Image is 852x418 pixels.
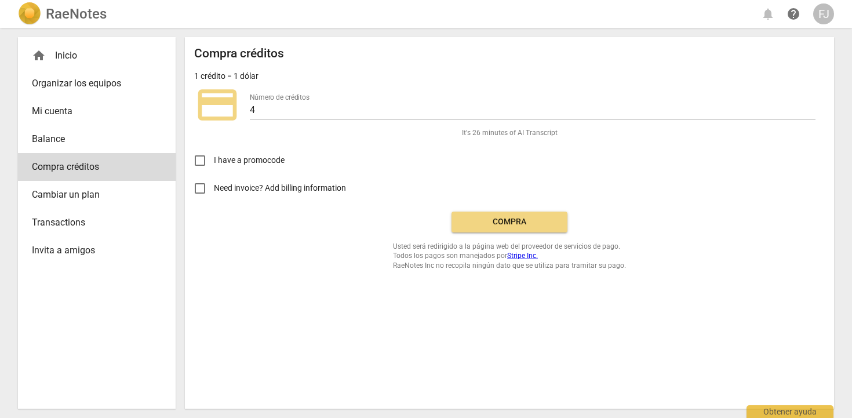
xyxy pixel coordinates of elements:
span: Mi cuenta [32,104,152,118]
span: Transactions [32,216,152,230]
a: Transactions [18,209,176,237]
div: Obtener ayuda [747,405,833,418]
a: Mi cuenta [18,97,176,125]
span: help [787,7,800,21]
button: Compra [452,212,567,232]
span: Need invoice? Add billing information [214,182,348,194]
a: Balance [18,125,176,153]
span: credit_card [194,82,241,128]
h2: Compra créditos [194,46,284,61]
a: Stripe Inc. [507,252,538,260]
a: Invita a amigos [18,237,176,264]
div: Inicio [18,42,176,70]
label: Número de créditos [250,94,310,101]
span: Compra créditos [32,160,152,174]
span: It's 26 minutes of AI Transcript [462,128,558,138]
a: Obtener ayuda [783,3,804,24]
a: Compra créditos [18,153,176,181]
span: Cambiar un plan [32,188,152,202]
span: Usted será redirigido a la página web del proveedor de servicios de pago. Todos los pagos son man... [393,242,626,271]
img: Logo [18,2,41,26]
span: Organizar los equipos [32,77,152,90]
a: Organizar los equipos [18,70,176,97]
span: home [32,49,46,63]
span: Compra [461,216,558,228]
h2: RaeNotes [46,6,107,22]
div: Inicio [32,49,152,63]
span: Balance [32,132,152,146]
span: Invita a amigos [32,243,152,257]
p: 1 crédito = 1 dólar [194,70,258,82]
button: FJ [813,3,834,24]
span: I have a promocode [214,154,285,166]
a: LogoRaeNotes [18,2,107,26]
a: Cambiar un plan [18,181,176,209]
